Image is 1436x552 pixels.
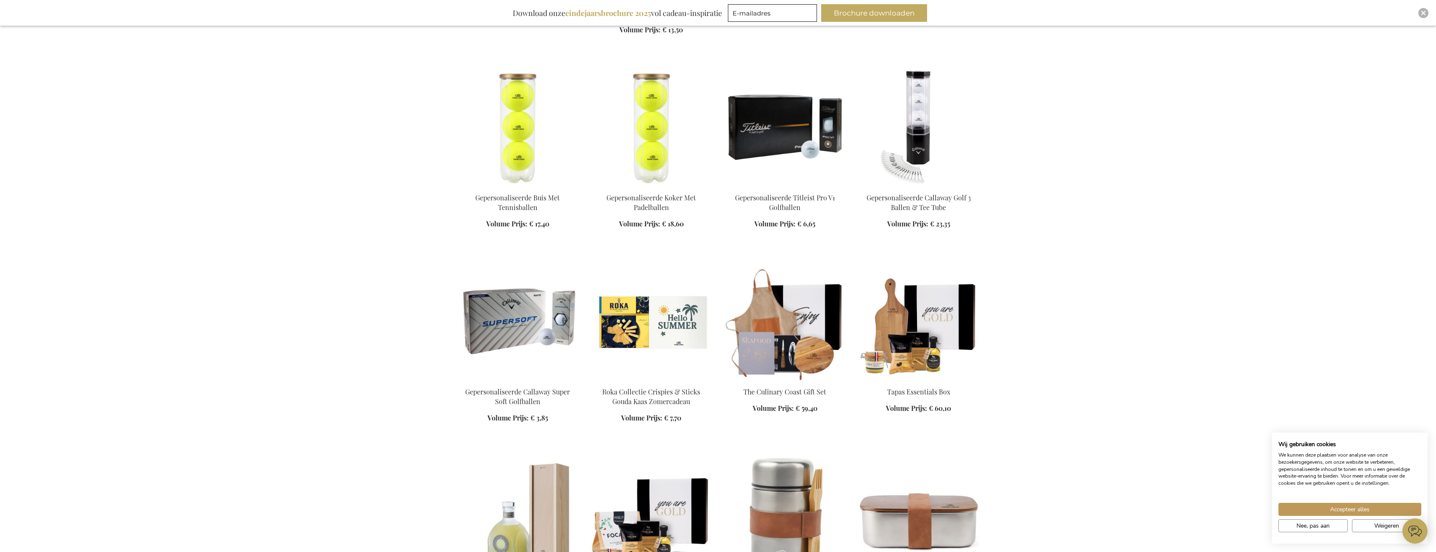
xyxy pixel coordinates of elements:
[621,413,662,422] span: Volume Prijs:
[796,404,817,413] span: € 59,40
[886,404,927,413] span: Volume Prijs:
[486,219,527,228] span: Volume Prijs:
[591,183,711,191] a: Personalised Tube Of Padel Balls
[753,404,794,413] span: Volume Prijs:
[1330,505,1370,514] span: Accepteer alles
[458,68,578,186] img: Personalised Tube Of Tennis Balls
[530,413,548,422] span: € 3,85
[591,263,711,380] img: Roka Collection Crispies & Sticks Gouda Cheese Gift Box
[886,404,951,413] a: Volume Prijs: € 60,10
[565,8,651,18] b: eindejaarsbrochure 2025
[1352,519,1421,532] button: Alle cookies weigeren
[591,68,711,186] img: Personalised Tube Of Padel Balls
[859,183,979,191] a: Personalised Callaway Golf 3-Ball & Tee Tube
[867,193,971,212] a: Gepersonaliseerde Callaway Golf 3 Ballen & Tee Tube
[509,4,726,22] div: Download onze vol cadeau-inspiratie
[859,68,979,186] img: Personalised Callaway Golf 3-Ball & Tee Tube
[728,4,819,24] form: marketing offers and promotions
[887,219,950,229] a: Volume Prijs: € 23,35
[859,377,979,385] a: Tapas Essential Box
[619,219,660,228] span: Volume Prijs:
[725,68,845,186] img: Gepersonaliseerde Titleist Pro V1 Golfballen
[1296,521,1330,530] span: Nee, pas aan
[662,25,683,34] span: € 13,50
[1374,521,1399,530] span: Weigeren
[475,193,560,212] a: Gepersonaliseerde Buis Met Tennisballen
[887,387,950,396] a: Tapas Essentials Box
[929,404,951,413] span: € 60,10
[458,183,578,191] a: Personalised Tube Of Tennis Balls
[619,219,684,229] a: Volume Prijs: € 18,60
[743,387,826,396] a: The Culinary Coast Gift Set
[887,219,928,228] span: Volume Prijs:
[821,4,927,22] button: Brochure downloaden
[602,387,700,406] a: Roka Collectie Crispies & Sticks Gouda Kaas Zomercadeau
[728,4,817,22] input: E-mailadres
[619,25,661,34] span: Volume Prijs:
[1402,518,1428,544] iframe: belco-activator-frame
[486,219,549,229] a: Volume Prijs: € 17,40
[487,413,529,422] span: Volume Prijs:
[930,219,950,228] span: € 23,35
[619,25,683,35] a: Volume Prijs: € 13,50
[1278,441,1421,448] h2: Wij gebruiken cookies
[621,413,681,423] a: Volume Prijs: € 7,70
[487,413,548,423] a: Volume Prijs: € 3,85
[606,193,696,212] a: Gepersonaliseerde Koker Met Padelballen
[591,377,711,385] a: Roka Collection Crispies & Sticks Gouda Cheese Gift Box
[1278,452,1421,487] p: We kunnen deze plaatsen voor analyse van onze bezoekersgegevens, om onze website te verbeteren, g...
[1278,519,1348,532] button: Pas cookie voorkeuren aan
[458,377,578,385] a: Personalised Callaway Super Soft Golf Balls
[859,263,979,380] img: Tapas Essential Box
[662,219,684,228] span: € 18,60
[465,387,570,406] a: Gepersonaliseerde Callaway Super Soft Golfballen
[458,263,578,380] img: Personalised Callaway Super Soft Golf Balls
[1278,503,1421,516] button: Accepteer alle cookies
[753,404,817,413] a: Volume Prijs: € 59,40
[1421,11,1426,16] img: Close
[1418,8,1428,18] div: Close
[529,219,549,228] span: € 17,40
[664,413,681,422] span: € 7,70
[725,377,845,385] a: The Culinary Coast Gift Set
[725,263,845,380] img: The Culinary Coast Gift Set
